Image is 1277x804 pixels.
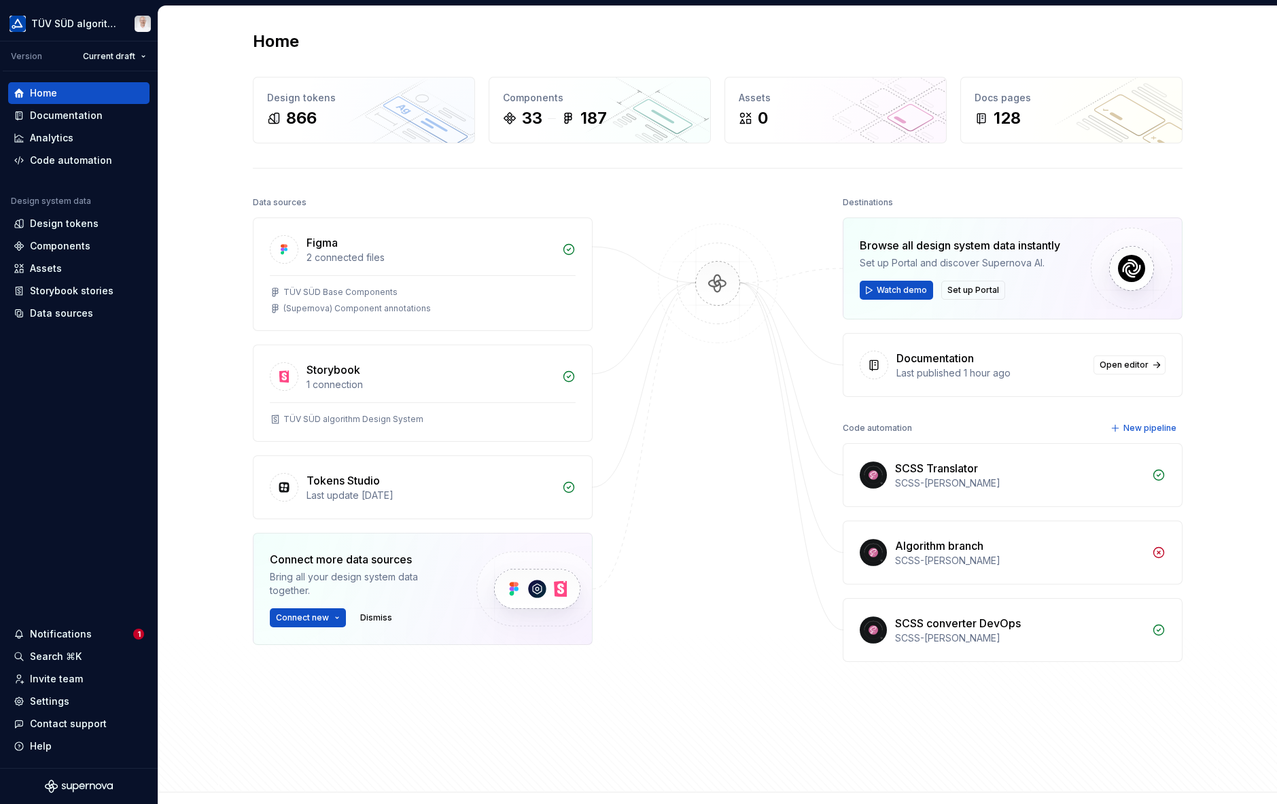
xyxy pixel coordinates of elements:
a: Settings [8,691,150,712]
div: Home [30,86,57,100]
div: Analytics [30,131,73,145]
button: Help [8,735,150,757]
a: Design tokens [8,213,150,234]
div: 866 [286,107,317,129]
span: Watch demo [877,285,927,296]
a: Assets0 [724,77,947,143]
a: Open editor [1094,355,1166,374]
a: Storybook1 connectionTÜV SÜD algorithm Design System [253,345,593,442]
img: Marco Schäfer [135,16,151,32]
div: Design system data [11,196,91,207]
div: Assets [30,262,62,275]
a: Home [8,82,150,104]
span: Connect new [276,612,329,623]
div: Contact support [30,717,107,731]
div: Last update [DATE] [307,489,554,502]
a: Components [8,235,150,257]
div: Destinations [843,193,893,212]
div: 187 [580,107,607,129]
div: Documentation [896,350,974,366]
div: Storybook stories [30,284,113,298]
div: Version [11,51,42,62]
a: Analytics [8,127,150,149]
button: Contact support [8,713,150,735]
div: 2 connected files [307,251,554,264]
button: Notifications1 [8,623,150,645]
button: New pipeline [1106,419,1183,438]
span: Set up Portal [947,285,999,296]
a: Tokens StudioLast update [DATE] [253,455,593,519]
a: Components33187 [489,77,711,143]
div: TÜV SÜD algorithm [31,17,118,31]
a: Data sources [8,302,150,324]
div: SCSS converter DevOps [895,615,1021,631]
svg: Supernova Logo [45,780,113,793]
div: SCSS-[PERSON_NAME] [895,476,1144,490]
div: Data sources [253,193,307,212]
a: Documentation [8,105,150,126]
a: Design tokens866 [253,77,475,143]
div: 128 [994,107,1021,129]
div: Invite team [30,672,83,686]
div: SCSS Translator [895,460,978,476]
div: Bring all your design system data together. [270,570,453,597]
h2: Home [253,31,299,52]
div: Design tokens [30,217,99,230]
button: Connect new [270,608,346,627]
a: Code automation [8,150,150,171]
div: Storybook [307,362,360,378]
div: TÜV SÜD algorithm Design System [283,414,423,425]
a: Storybook stories [8,280,150,302]
div: Help [30,739,52,753]
button: Search ⌘K [8,646,150,667]
div: 33 [522,107,542,129]
div: Components [503,91,697,105]
button: TÜV SÜD algorithmMarco Schäfer [3,9,155,38]
button: Watch demo [860,281,933,300]
button: Current draft [77,47,152,66]
div: Tokens Studio [307,472,380,489]
div: Assets [739,91,932,105]
div: Algorithm branch [895,538,983,554]
div: Connect more data sources [270,551,453,567]
span: New pipeline [1123,423,1176,434]
div: 0 [758,107,768,129]
div: Code automation [843,419,912,438]
div: (Supernova) Component annotations [283,303,431,314]
span: Current draft [83,51,135,62]
div: Code automation [30,154,112,167]
a: Docs pages128 [960,77,1183,143]
div: Data sources [30,307,93,320]
div: Components [30,239,90,253]
span: 1 [133,629,144,640]
div: SCSS-[PERSON_NAME] [895,631,1144,645]
div: Browse all design system data instantly [860,237,1060,254]
button: Set up Portal [941,281,1005,300]
div: Settings [30,695,69,708]
img: b580ff83-5aa9-44e3-bf1e-f2d94e587a2d.png [10,16,26,32]
div: Notifications [30,627,92,641]
div: Last published 1 hour ago [896,366,1085,380]
a: Assets [8,258,150,279]
span: Dismiss [360,612,392,623]
div: TÜV SÜD Base Components [283,287,398,298]
span: Open editor [1100,360,1149,370]
button: Dismiss [354,608,398,627]
div: SCSS-[PERSON_NAME] [895,554,1144,567]
div: Design tokens [267,91,461,105]
div: 1 connection [307,378,554,391]
div: Figma [307,234,338,251]
div: Docs pages [975,91,1168,105]
a: Figma2 connected filesTÜV SÜD Base Components(Supernova) Component annotations [253,217,593,331]
div: Documentation [30,109,103,122]
div: Set up Portal and discover Supernova AI. [860,256,1060,270]
div: Search ⌘K [30,650,82,663]
a: Invite team [8,668,150,690]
